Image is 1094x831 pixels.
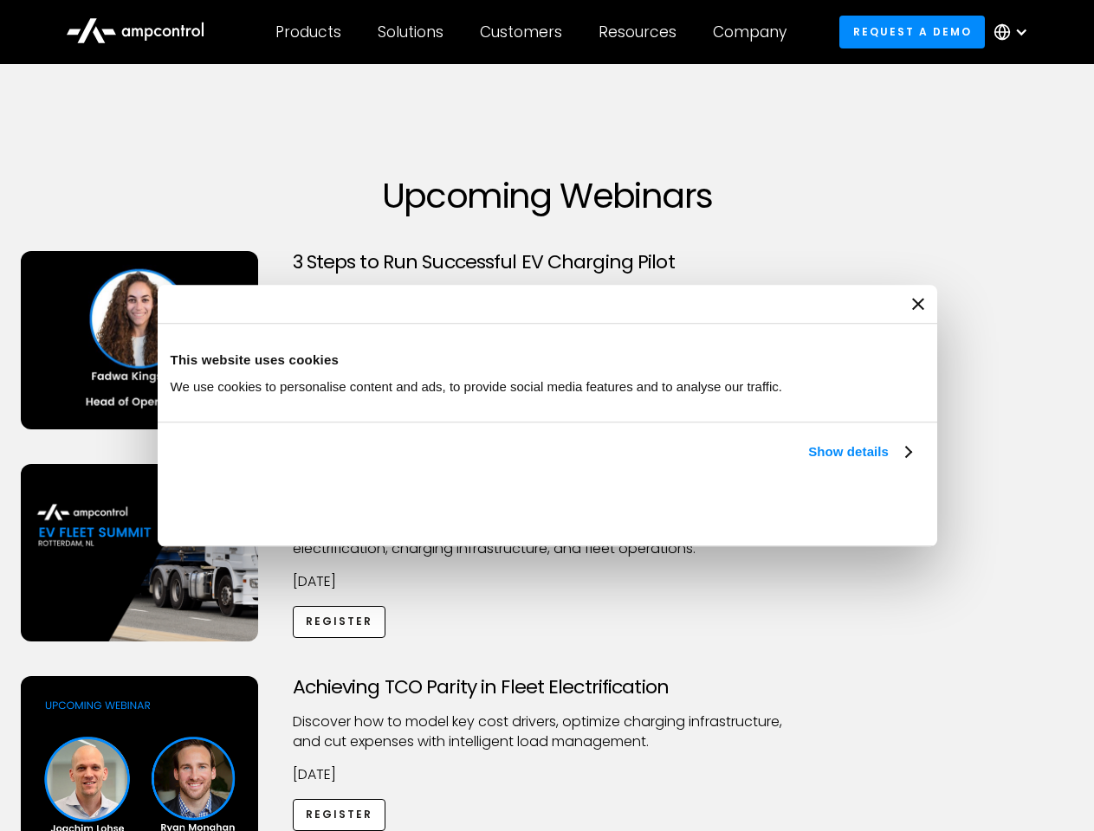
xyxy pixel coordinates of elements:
[171,379,783,394] span: We use cookies to personalise content and ads, to provide social media features and to analyse ou...
[669,482,917,532] button: Okay
[275,23,341,42] div: Products
[378,23,443,42] div: Solutions
[171,350,924,370] div: This website uses cookies
[713,23,787,42] div: Company
[293,765,802,784] p: [DATE]
[293,676,802,699] h3: Achieving TCO Parity in Fleet Electrification
[293,251,802,274] h3: 3 Steps to Run Successful EV Charging Pilot
[480,23,562,42] div: Customers
[599,23,676,42] div: Resources
[808,441,910,462] a: Show details
[839,16,985,48] a: Request a demo
[293,712,802,751] p: Discover how to model key cost drivers, optimize charging infrastructure, and cut expenses with i...
[293,606,386,638] a: Register
[293,799,386,831] a: Register
[912,298,924,310] button: Close banner
[293,572,802,591] p: [DATE]
[21,175,1074,216] h1: Upcoming Webinars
